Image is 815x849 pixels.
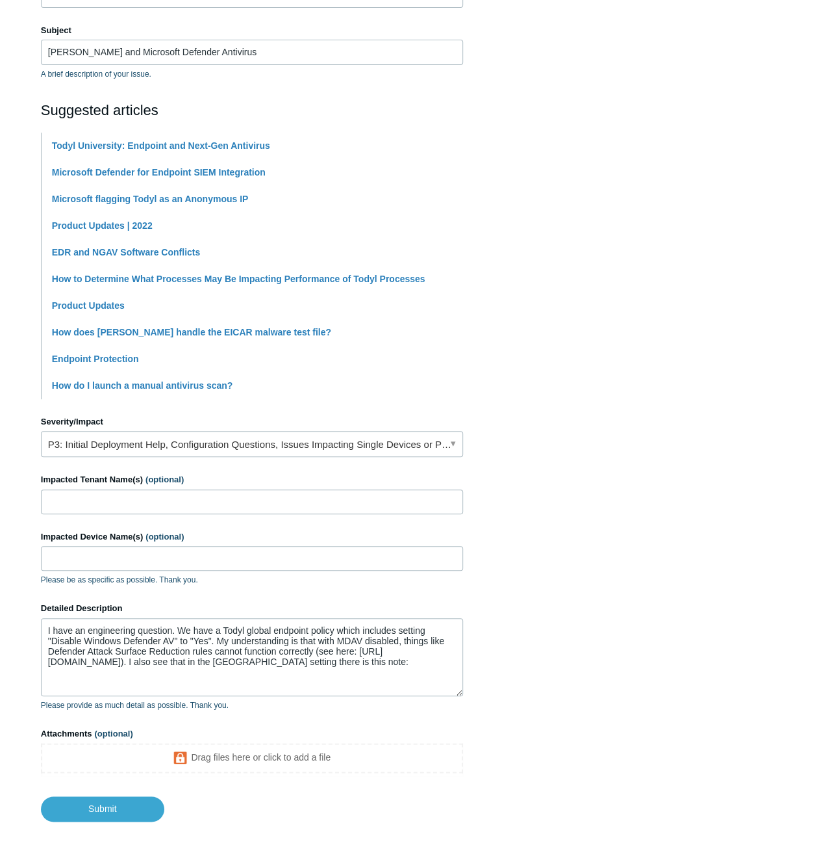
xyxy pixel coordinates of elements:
label: Attachments [41,727,463,740]
a: P3: Initial Deployment Help, Configuration Questions, Issues Impacting Single Devices or Past Out... [41,431,463,457]
a: Microsoft flagging Todyl as an Anonymous IP [52,194,249,204]
a: Microsoft Defender for Endpoint SIEM Integration [52,167,266,177]
p: A brief description of your issue. [41,68,463,80]
span: (optional) [145,532,184,542]
span: (optional) [95,729,133,738]
span: (optional) [145,475,184,484]
a: Product Updates | 2022 [52,220,153,231]
input: Submit [41,796,164,821]
label: Detailed Description [41,602,463,615]
a: Endpoint Protection [52,354,139,364]
a: Product Updates [52,300,125,311]
h2: Suggested articles [41,99,463,121]
label: Subject [41,24,463,37]
a: EDR and NGAV Software Conflicts [52,247,200,257]
p: Please be as specific as possible. Thank you. [41,574,463,586]
a: Todyl University: Endpoint and Next-Gen Antivirus [52,140,270,151]
p: Please provide as much detail as possible. Thank you. [41,699,463,711]
a: How does [PERSON_NAME] handle the EICAR malware test file? [52,327,331,337]
label: Impacted Tenant Name(s) [41,473,463,486]
a: How to Determine What Processes May Be Impacting Performance of Todyl Processes [52,274,425,284]
a: How do I launch a manual antivirus scan? [52,380,233,391]
label: Severity/Impact [41,415,463,428]
label: Impacted Device Name(s) [41,530,463,543]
